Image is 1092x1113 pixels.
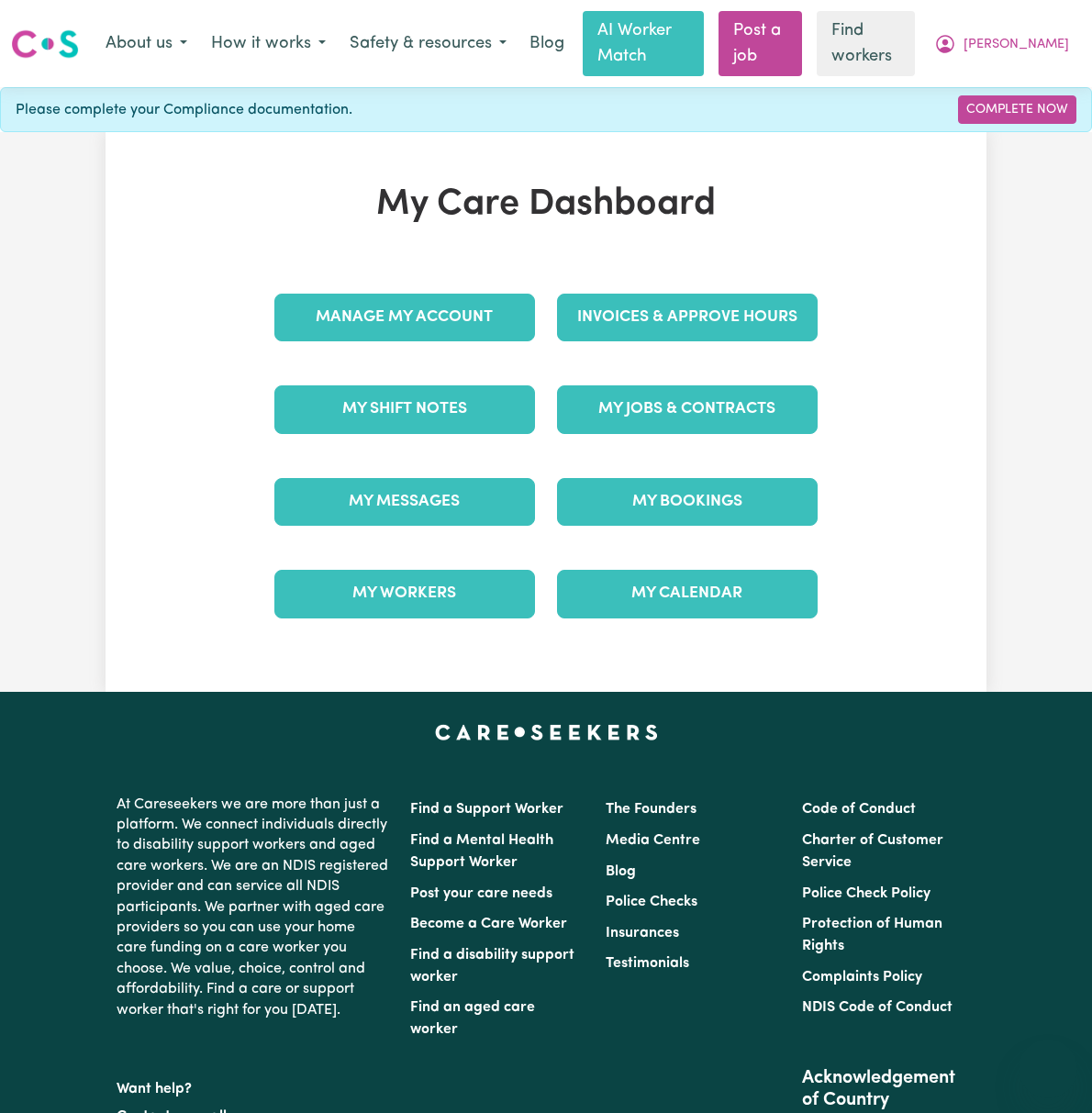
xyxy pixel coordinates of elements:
a: AI Worker Match [583,11,704,76]
a: Become a Care Worker [410,917,567,931]
a: Code of Conduct [802,802,916,817]
a: Media Centre [606,833,700,848]
button: How it works [199,25,338,63]
a: My Jobs & Contracts [557,385,818,433]
span: Please complete your Compliance documentation. [16,99,352,121]
a: Post a job [719,11,802,76]
a: Find a Mental Health Support Worker [410,833,553,870]
a: My Bookings [557,478,818,526]
a: Insurances [606,926,679,940]
iframe: Button to launch messaging window [1019,1040,1077,1098]
a: Manage My Account [274,294,535,341]
a: Complete Now [958,95,1076,124]
a: Testimonials [606,956,689,971]
a: My Shift Notes [274,385,535,433]
a: Careseekers logo [11,23,79,65]
a: My Workers [274,570,535,618]
a: Police Checks [606,895,697,909]
a: Find a Support Worker [410,802,563,817]
h1: My Care Dashboard [263,184,829,228]
span: [PERSON_NAME] [964,35,1069,55]
button: About us [94,25,199,63]
a: My Messages [274,478,535,526]
button: My Account [922,25,1081,63]
a: Blog [518,24,575,64]
a: Find workers [817,11,915,76]
a: My Calendar [557,570,818,618]
a: Invoices & Approve Hours [557,294,818,341]
a: Post your care needs [410,886,552,901]
a: Blog [606,864,636,879]
a: Find an aged care worker [410,1000,535,1037]
a: Police Check Policy [802,886,930,901]
a: Charter of Customer Service [802,833,943,870]
h2: Acknowledgement of Country [802,1067,975,1111]
a: NDIS Code of Conduct [802,1000,953,1015]
button: Safety & resources [338,25,518,63]
img: Careseekers logo [11,28,79,61]
a: Careseekers home page [435,725,658,740]
p: Want help? [117,1072,388,1099]
p: At Careseekers we are more than just a platform. We connect individuals directly to disability su... [117,787,388,1028]
a: The Founders [606,802,696,817]
a: Complaints Policy [802,970,922,985]
a: Find a disability support worker [410,948,574,985]
a: Protection of Human Rights [802,917,942,953]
